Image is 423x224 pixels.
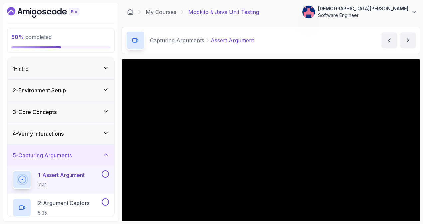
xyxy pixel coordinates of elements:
[13,108,57,116] h3: 3 - Core Concepts
[150,36,204,44] p: Capturing Arguments
[7,80,114,101] button: 2-Environment Setup
[11,34,24,40] span: 50 %
[146,8,176,16] a: My Courses
[11,34,52,40] span: completed
[211,36,254,44] p: Assert Argument
[188,8,259,16] p: Mockito & Java Unit Testing
[38,210,90,216] p: 5:35
[400,32,416,48] button: next content
[302,6,315,18] img: user profile image
[7,101,114,123] button: 3-Core Concepts
[127,9,134,15] a: Dashboard
[38,199,90,207] p: 2 - Argument Captors
[302,5,418,19] button: user profile image[DEMOGRAPHIC_DATA][PERSON_NAME]Software Engineer
[318,5,408,12] p: [DEMOGRAPHIC_DATA][PERSON_NAME]
[38,182,85,188] p: 7:41
[7,7,95,18] a: Dashboard
[13,151,72,159] h3: 5 - Capturing Arguments
[38,171,85,179] p: 1 - Assert Argument
[13,65,29,73] h3: 1 - Intro
[7,145,114,166] button: 5-Capturing Arguments
[13,170,109,189] button: 1-Assert Argument7:41
[13,198,109,217] button: 2-Argument Captors5:35
[381,32,397,48] button: previous content
[7,58,114,79] button: 1-Intro
[7,123,114,144] button: 4-Verify Interactions
[13,130,64,138] h3: 4 - Verify Interactions
[13,86,66,94] h3: 2 - Environment Setup
[318,12,408,19] p: Software Engineer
